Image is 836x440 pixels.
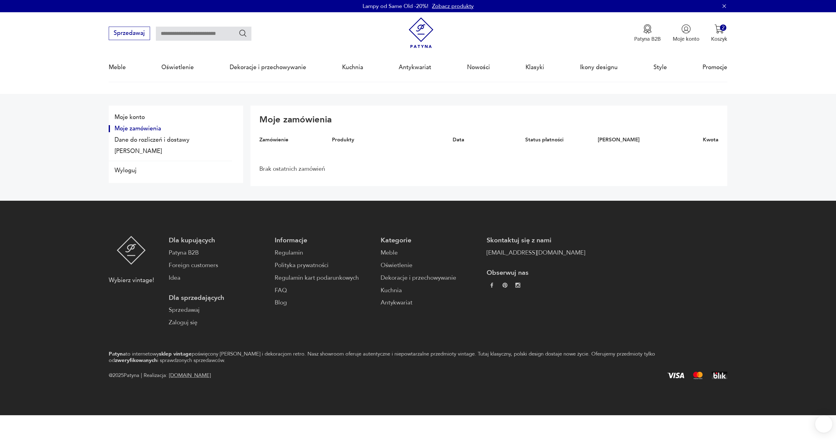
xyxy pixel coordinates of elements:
a: FAQ [275,286,373,295]
button: Moje zamówienia [109,125,232,132]
div: Zamówienie [259,137,328,143]
a: Meble [381,248,479,257]
button: Dane do rozliczeń i dostawy [109,136,232,144]
p: Moje konto [673,35,699,43]
strong: Patyna [109,350,126,357]
button: Moje konto [673,24,699,43]
a: Regulamin kart podarunkowych [275,274,373,282]
a: Sprzedawaj [169,306,267,315]
a: Kuchnia [342,53,363,81]
button: Dane konta [109,148,232,155]
strong: zweryfikowanych [115,357,157,364]
div: | [141,371,142,380]
p: Skontaktuj się z nami [487,236,585,245]
img: c2fd9cf7f39615d9d6839a72ae8e59e5.webp [515,283,520,288]
div: Kwota [703,137,718,143]
img: Mastercard [693,372,703,379]
strong: sklep vintage [159,350,192,357]
div: Data [453,137,522,143]
div: Status płatności [525,137,594,143]
img: 37d27d81a828e637adc9f9cb2e3d3a8a.webp [503,283,507,288]
p: Obserwuj nas [487,268,585,277]
img: Ikonka użytkownika [681,24,691,34]
p: Dla kupujących [169,236,267,245]
img: Patyna - sklep z meblami i dekoracjami vintage [117,236,146,265]
img: Ikona koszyka [714,24,724,34]
button: 2Koszyk [711,24,727,43]
img: Ikona medalu [643,24,652,34]
p: Koszyk [711,35,727,43]
h2: Moje zamówienia [259,114,718,125]
img: da9060093f698e4c3cedc1453eec5031.webp [489,283,494,288]
span: @ 2025 Patyna [109,371,139,380]
p: Kategorie [381,236,479,245]
img: BLIK [712,372,727,379]
a: Promocje [702,53,727,81]
img: Patyna - sklep z meblami i dekoracjami vintage [406,17,437,48]
p: Wybierz vintage! [109,276,154,285]
a: Patyna B2B [169,248,267,257]
a: Dekoracje i przechowywanie [381,274,479,282]
p: Informacje [275,236,373,245]
a: Zobacz produkty [432,2,474,10]
iframe: Smartsupp widget button [815,416,832,433]
a: Idea [169,274,267,282]
img: Visa [667,373,684,378]
a: Foreign customers [169,261,267,270]
button: Sprzedawaj [109,27,150,40]
div: Produkty [332,137,449,143]
a: Kuchnia [381,286,479,295]
a: Polityka prywatności [275,261,373,270]
button: Szukaj [239,29,247,38]
a: Antykwariat [399,53,431,81]
a: Ikony designu [580,53,618,81]
a: Style [653,53,667,81]
a: Blog [275,298,373,307]
a: Ikonka użytkownikaMoje konto [673,24,699,43]
a: Nowości [467,53,490,81]
p: Patyna B2B [634,35,661,43]
div: 2 [720,24,726,31]
p: to internetowy poświęcony [PERSON_NAME] i dekoracjom retro. Nasz showroom oferuje autentyczne i n... [109,351,672,364]
p: Dla sprzedających [169,293,267,302]
button: Patyna B2B [634,24,661,43]
span: Realizacja: [144,371,211,380]
a: Klasyki [525,53,544,81]
button: Wyloguj [109,167,232,174]
button: Moje konto [109,114,232,121]
a: Sprzedawaj [109,31,150,36]
a: Meble [109,53,126,81]
a: [DOMAIN_NAME] [169,372,211,379]
a: Oświetlenie [381,261,479,270]
div: [PERSON_NAME] [598,137,667,143]
a: Antykwariat [381,298,479,307]
p: Lampy od Same Old -20%! [363,2,428,10]
a: Dekoracje i przechowywanie [230,53,306,81]
a: Oświetlenie [161,53,194,81]
a: Regulamin [275,248,373,257]
a: [EMAIL_ADDRESS][DOMAIN_NAME] [487,248,585,257]
p: Brak ostatnich zamówień [259,161,718,177]
a: Ikona medaluPatyna B2B [634,24,661,43]
a: Zaloguj się [169,318,267,327]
